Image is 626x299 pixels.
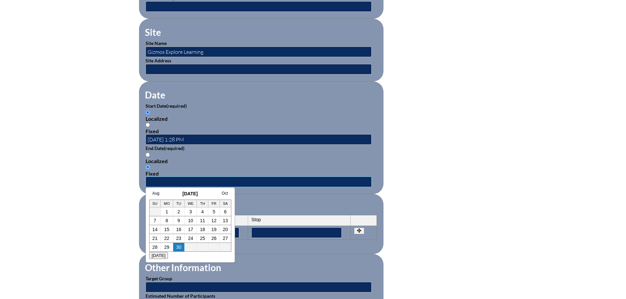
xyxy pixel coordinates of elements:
[146,170,377,177] div: Fixed
[188,218,193,223] a: 10
[164,145,184,151] span: (required)
[164,245,170,250] a: 29
[146,276,172,281] label: Target Group
[188,227,193,232] a: 17
[146,293,215,299] label: Estimated Number of Participants
[200,227,205,232] a: 18
[222,191,228,196] a: Oct
[189,209,192,214] a: 3
[150,200,161,207] th: Su
[149,191,231,196] h3: [DATE]
[149,252,168,259] button: [DATE]
[166,103,187,109] span: (required)
[152,191,159,196] a: Aug
[213,209,215,214] a: 5
[248,215,351,226] th: Stop
[146,123,150,127] input: Fixed
[164,227,170,232] a: 15
[211,227,217,232] a: 19
[146,116,377,122] div: Localized
[152,236,158,241] a: 21
[166,209,168,214] a: 1
[144,89,166,100] legend: Date
[161,200,173,207] th: Mo
[197,200,208,207] th: Th
[176,245,181,250] a: 30
[224,209,227,214] a: 6
[200,218,205,223] a: 11
[152,245,158,250] a: 28
[146,103,187,109] label: Start Date
[146,58,171,63] label: Site Address
[146,165,150,169] input: Fixed
[185,200,197,207] th: We
[208,200,220,207] th: Fr
[223,218,228,223] a: 13
[188,236,193,241] a: 24
[173,200,185,207] th: Tu
[176,236,181,241] a: 23
[177,209,180,214] a: 2
[211,236,217,241] a: 26
[211,218,217,223] a: 12
[223,227,228,232] a: 20
[201,209,204,214] a: 4
[176,227,181,232] a: 16
[223,236,228,241] a: 27
[154,218,156,223] a: 7
[144,202,177,213] legend: Periods
[152,227,158,232] a: 14
[177,218,180,223] a: 9
[144,262,222,273] legend: Other Information
[146,153,150,157] input: Localized
[146,145,184,151] label: End Date
[146,40,167,46] label: Site Name
[200,236,205,241] a: 25
[166,218,168,223] a: 8
[146,158,377,164] div: Localized
[220,200,231,207] th: Sa
[164,236,170,241] a: 22
[146,110,150,115] input: Localized
[146,128,377,134] div: Fixed
[144,27,162,38] legend: Site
